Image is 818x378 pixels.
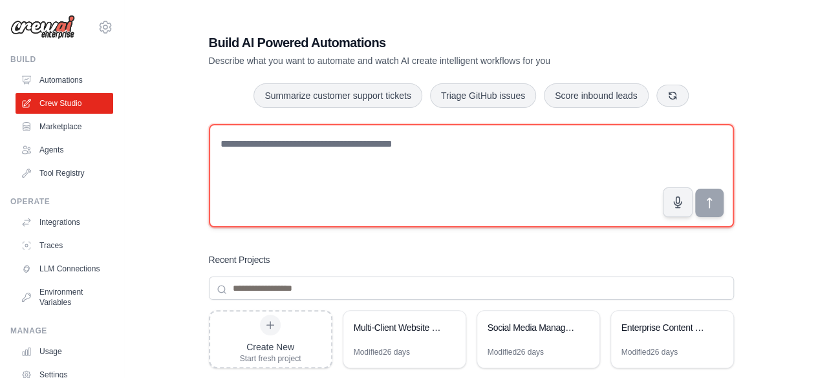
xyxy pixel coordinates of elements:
[10,15,75,39] img: Logo
[16,282,113,313] a: Environment Variables
[10,326,113,336] div: Manage
[10,196,113,207] div: Operate
[430,83,536,108] button: Triage GitHub issues
[240,353,301,364] div: Start fresh project
[621,321,710,334] div: Enterprise Content Creation Engine
[488,347,544,357] div: Modified 26 days
[354,347,410,357] div: Modified 26 days
[16,212,113,233] a: Integrations
[16,70,113,90] a: Automations
[488,321,576,334] div: Social Media Management Hub
[10,54,113,65] div: Build
[753,316,818,378] iframe: Chat Widget
[16,258,113,279] a: LLM Connections
[16,341,113,362] a: Usage
[209,34,643,52] h1: Build AI Powered Automations
[663,187,693,217] button: Click to speak your automation idea
[209,253,270,266] h3: Recent Projects
[16,140,113,160] a: Agents
[209,54,643,67] p: Describe what you want to automate and watch AI create intelligent workflows for you
[354,321,442,334] div: Multi-Client Website Monitoring System
[544,83,649,108] button: Score inbound leads
[253,83,422,108] button: Summarize customer support tickets
[621,347,678,357] div: Modified 26 days
[240,341,301,353] div: Create New
[16,235,113,256] a: Traces
[16,163,113,184] a: Tool Registry
[656,85,689,107] button: Get new suggestions
[16,93,113,114] a: Crew Studio
[16,116,113,137] a: Marketplace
